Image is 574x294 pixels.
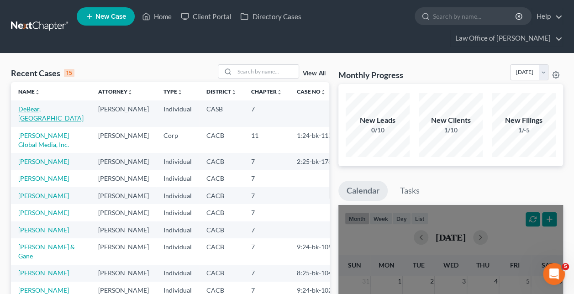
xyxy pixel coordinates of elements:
[290,127,361,153] td: 1:24-bk-11390
[244,238,290,264] td: 7
[64,69,74,77] div: 15
[91,221,156,238] td: [PERSON_NAME]
[235,65,299,78] input: Search by name...
[156,265,199,282] td: Individual
[251,88,282,95] a: Chapterunfold_more
[156,187,199,204] td: Individual
[91,100,156,126] td: [PERSON_NAME]
[91,238,156,264] td: [PERSON_NAME]
[156,127,199,153] td: Corp
[433,8,516,25] input: Search by name...
[95,13,126,20] span: New Case
[532,8,563,25] a: Help
[137,8,176,25] a: Home
[18,105,84,122] a: DeBear, [GEOGRAPHIC_DATA]
[419,126,483,135] div: 1/10
[236,8,305,25] a: Directory Cases
[18,192,69,199] a: [PERSON_NAME]
[419,115,483,126] div: New Clients
[18,174,69,182] a: [PERSON_NAME]
[244,127,290,153] td: 11
[346,115,410,126] div: New Leads
[156,221,199,238] td: Individual
[176,8,236,25] a: Client Portal
[11,68,74,79] div: Recent Cases
[156,100,199,126] td: Individual
[492,126,556,135] div: 1/-5
[321,89,326,95] i: unfold_more
[492,115,556,126] div: New Filings
[346,126,410,135] div: 0/10
[338,181,388,201] a: Calendar
[199,238,244,264] td: CACB
[277,89,282,95] i: unfold_more
[297,88,326,95] a: Case Nounfold_more
[156,170,199,187] td: Individual
[177,89,183,95] i: unfold_more
[199,221,244,238] td: CACB
[35,89,40,95] i: unfold_more
[451,30,563,47] a: Law Office of [PERSON_NAME]
[199,127,244,153] td: CACB
[231,89,237,95] i: unfold_more
[98,88,133,95] a: Attorneyunfold_more
[163,88,183,95] a: Typeunfold_more
[18,209,69,216] a: [PERSON_NAME]
[91,127,156,153] td: [PERSON_NAME]
[244,204,290,221] td: 7
[156,238,199,264] td: Individual
[338,69,403,80] h3: Monthly Progress
[290,153,361,170] td: 2:25-bk-17831
[206,88,237,95] a: Districtunfold_more
[562,263,569,270] span: 5
[156,153,199,170] td: Individual
[18,226,69,234] a: [PERSON_NAME]
[18,157,69,165] a: [PERSON_NAME]
[91,187,156,204] td: [PERSON_NAME]
[156,204,199,221] td: Individual
[18,243,75,260] a: [PERSON_NAME] & Gane
[543,263,565,285] iframe: Intercom live chat
[199,153,244,170] td: CACB
[91,265,156,282] td: [PERSON_NAME]
[91,170,156,187] td: [PERSON_NAME]
[91,204,156,221] td: [PERSON_NAME]
[303,70,326,77] a: View All
[199,265,244,282] td: CACB
[244,265,290,282] td: 7
[290,238,361,264] td: 9:24-bk-10982
[199,170,244,187] td: CACB
[18,269,69,277] a: [PERSON_NAME]
[91,153,156,170] td: [PERSON_NAME]
[18,88,40,95] a: Nameunfold_more
[244,187,290,204] td: 7
[127,89,133,95] i: unfold_more
[392,181,428,201] a: Tasks
[244,170,290,187] td: 7
[199,187,244,204] td: CACB
[244,153,290,170] td: 7
[244,100,290,126] td: 7
[199,100,244,126] td: CASB
[18,131,69,148] a: [PERSON_NAME] Global Media, Inc.
[199,204,244,221] td: CACB
[244,221,290,238] td: 7
[290,265,361,282] td: 8:25-bk-10474
[18,286,69,294] a: [PERSON_NAME]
